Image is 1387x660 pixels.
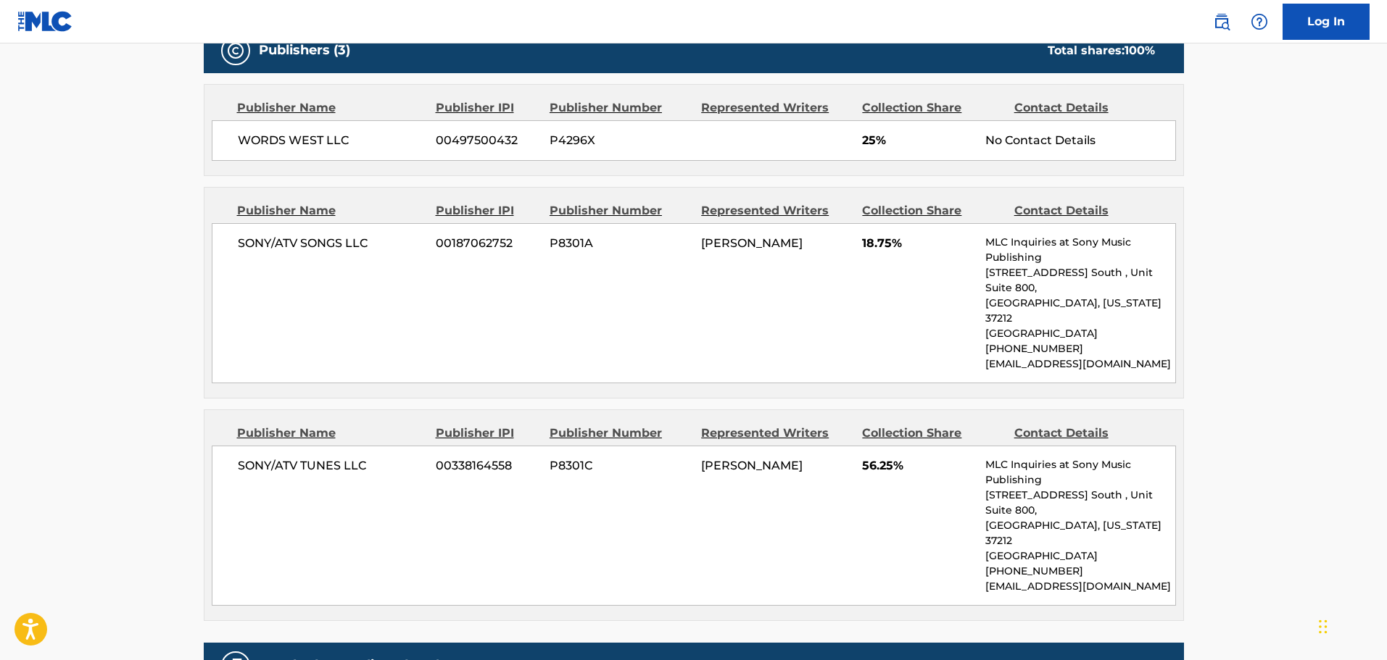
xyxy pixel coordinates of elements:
div: Contact Details [1014,202,1155,220]
p: [GEOGRAPHIC_DATA], [US_STATE] 37212 [985,296,1175,326]
p: [EMAIL_ADDRESS][DOMAIN_NAME] [985,579,1175,594]
p: [PHONE_NUMBER] [985,564,1175,579]
p: MLC Inquiries at Sony Music Publishing [985,235,1175,265]
p: [GEOGRAPHIC_DATA], [US_STATE] 37212 [985,518,1175,548]
a: Public Search [1207,7,1236,36]
img: search [1213,13,1230,30]
div: Publisher IPI [436,425,539,442]
a: Log In [1283,4,1370,40]
iframe: Chat Widget [1314,590,1387,660]
img: MLC Logo [17,11,73,32]
div: Represented Writers [701,425,851,442]
div: Collection Share [862,202,1003,220]
div: Represented Writers [701,202,851,220]
div: Contact Details [1014,425,1155,442]
div: Publisher IPI [436,99,539,117]
div: Publisher IPI [436,202,539,220]
div: Represented Writers [701,99,851,117]
div: Collection Share [862,425,1003,442]
p: [PHONE_NUMBER] [985,341,1175,356]
span: WORDS WEST LLC [238,132,426,149]
div: Publisher Name [237,425,425,442]
span: 00338164558 [436,457,539,475]
div: No Contact Details [985,132,1175,149]
span: 56.25% [862,457,974,475]
div: Drag [1319,605,1328,648]
span: 100 % [1125,43,1155,57]
p: [GEOGRAPHIC_DATA] [985,326,1175,341]
p: [EMAIL_ADDRESS][DOMAIN_NAME] [985,356,1175,372]
div: Total shares: [1048,42,1155,59]
span: 18.75% [862,235,974,252]
p: MLC Inquiries at Sony Music Publishing [985,457,1175,488]
span: [PERSON_NAME] [701,459,803,472]
span: SONY/ATV SONGS LLC [238,235,426,252]
span: 25% [862,132,974,149]
p: [GEOGRAPHIC_DATA] [985,548,1175,564]
div: Publisher Number [550,202,690,220]
img: Publishers [227,42,244,59]
span: P8301A [550,235,690,252]
p: [STREET_ADDRESS] South , Unit Suite 800, [985,488,1175,518]
span: SONY/ATV TUNES LLC [238,457,426,475]
h5: Publishers (3) [259,42,350,59]
span: 00497500432 [436,132,539,149]
div: Publisher Number [550,99,690,117]
span: [PERSON_NAME] [701,236,803,250]
div: Publisher Name [237,99,425,117]
span: 00187062752 [436,235,539,252]
div: Publisher Number [550,425,690,442]
p: [STREET_ADDRESS] South , Unit Suite 800, [985,265,1175,296]
div: Contact Details [1014,99,1155,117]
span: P8301C [550,457,690,475]
div: Collection Share [862,99,1003,117]
div: Help [1245,7,1274,36]
img: help [1251,13,1268,30]
span: P4296X [550,132,690,149]
div: Publisher Name [237,202,425,220]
